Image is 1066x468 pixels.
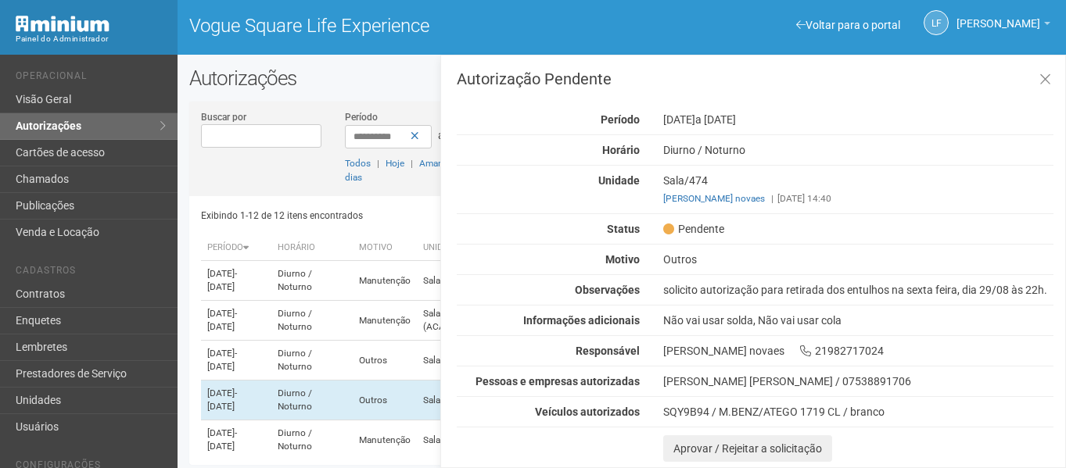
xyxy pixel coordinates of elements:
[201,261,271,301] td: [DATE]
[663,405,1053,419] div: SQY9B94 / M.BENZ/ATEGO 1719 CL / branco
[201,301,271,341] td: [DATE]
[377,158,379,169] span: |
[16,70,166,87] li: Operacional
[201,204,622,227] div: Exibindo 1-12 de 12 itens encontrados
[663,435,832,462] button: Aprovar / Rejeitar a solicitação
[476,375,640,388] strong: Pessoas e empresas autorizadas
[651,313,1065,327] div: Não vai usar solda, Não vai usar cola
[651,283,1065,297] div: solicito autorização para retirada dos entulhos na sexta feira, dia 29/08 às 22h.
[353,341,417,380] td: Outros
[417,261,520,301] td: Sala/474
[957,2,1040,30] span: Letícia Florim
[796,19,900,31] a: Voltar para o portal
[651,113,1065,127] div: [DATE]
[201,380,271,420] td: [DATE]
[16,265,166,281] li: Cadastros
[189,16,610,36] h1: Vogue Square Life Experience
[663,191,1053,205] div: [DATE] 14:40
[16,32,166,46] div: Painel do Administrador
[16,16,109,32] img: Minium
[201,341,271,380] td: [DATE]
[651,252,1065,266] div: Outros
[271,261,353,301] td: Diurno / Noturno
[411,158,413,169] span: |
[535,405,640,418] strong: Veículos autorizados
[651,173,1065,205] div: Sala/474
[419,158,454,169] a: Amanhã
[271,301,353,341] td: Diurno / Noturno
[417,301,520,341] td: Sala/290 (ACADEMIA)
[457,71,1053,87] h3: Autorização Pendente
[417,380,520,420] td: Sala/474
[201,110,246,124] label: Buscar por
[189,66,1054,90] h2: Autorizações
[651,344,1065,358] div: [PERSON_NAME] novaes 21982717024
[353,420,417,460] td: Manutenção
[601,113,640,126] strong: Período
[576,345,640,357] strong: Responsável
[771,193,773,204] span: |
[417,341,520,380] td: Sala/551
[271,235,353,261] th: Horário
[924,10,949,35] a: LF
[271,341,353,380] td: Diurno / Noturno
[201,420,271,460] td: [DATE]
[386,158,404,169] a: Hoje
[663,374,1053,388] div: [PERSON_NAME] [PERSON_NAME] / 07538891706
[651,143,1065,157] div: Diurno / Noturno
[417,420,520,460] td: Sala/474
[663,193,765,204] a: [PERSON_NAME] novaes
[271,380,353,420] td: Diurno / Noturno
[607,223,640,235] strong: Status
[201,235,271,261] th: Período
[353,235,417,261] th: Motivo
[345,110,378,124] label: Período
[695,113,736,126] span: a [DATE]
[598,174,640,187] strong: Unidade
[663,222,724,236] span: Pendente
[353,261,417,301] td: Manutenção
[271,420,353,460] td: Diurno / Noturno
[575,284,640,296] strong: Observações
[353,301,417,341] td: Manutenção
[957,20,1050,32] a: [PERSON_NAME]
[438,129,444,141] span: a
[602,144,640,156] strong: Horário
[605,253,640,266] strong: Motivo
[345,158,371,169] a: Todos
[523,314,640,327] strong: Informações adicionais
[353,380,417,420] td: Outros
[417,235,520,261] th: Unidade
